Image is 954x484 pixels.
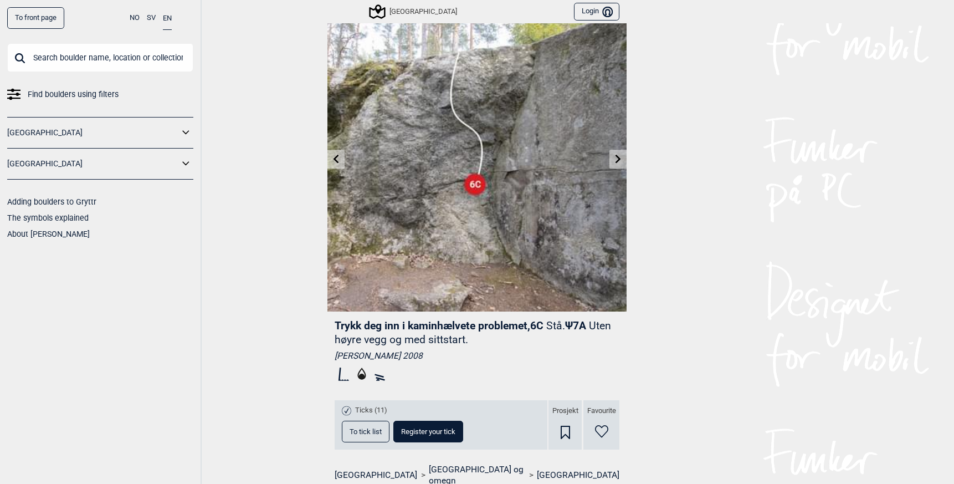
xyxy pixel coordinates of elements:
[355,406,387,415] span: Ticks (11)
[548,400,582,450] div: Prosjekt
[350,428,382,435] span: To tick list
[327,12,627,312] img: Trykk deg inn i kaminhelvete problemet 210429
[335,319,611,346] span: Ψ 7A
[7,125,179,141] a: [GEOGRAPHIC_DATA]
[335,470,417,481] a: [GEOGRAPHIC_DATA]
[7,86,193,103] a: Find boulders using filters
[371,5,457,18] div: [GEOGRAPHIC_DATA]
[7,230,90,238] a: About [PERSON_NAME]
[574,3,619,21] button: Login
[587,406,616,416] span: Favourite
[147,7,156,29] button: SV
[7,213,89,222] a: The symbols explained
[401,428,455,435] span: Register your tick
[335,319,611,346] p: Uten høyre vegg og med sittstart.
[7,7,64,29] a: To front page
[7,43,193,72] input: Search boulder name, location or collection
[130,7,140,29] button: NO
[393,421,463,442] button: Register your tick
[28,86,119,103] span: Find boulders using filters
[7,197,96,206] a: Adding boulders to Gryttr
[163,7,172,30] button: EN
[537,470,619,481] a: [GEOGRAPHIC_DATA]
[7,156,179,172] a: [GEOGRAPHIC_DATA]
[335,319,543,332] span: Trykk deg inn i kaminhælvete problemet , 6C
[342,421,389,442] button: To tick list
[546,319,565,332] p: Stå.
[335,350,619,361] div: [PERSON_NAME] 2008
